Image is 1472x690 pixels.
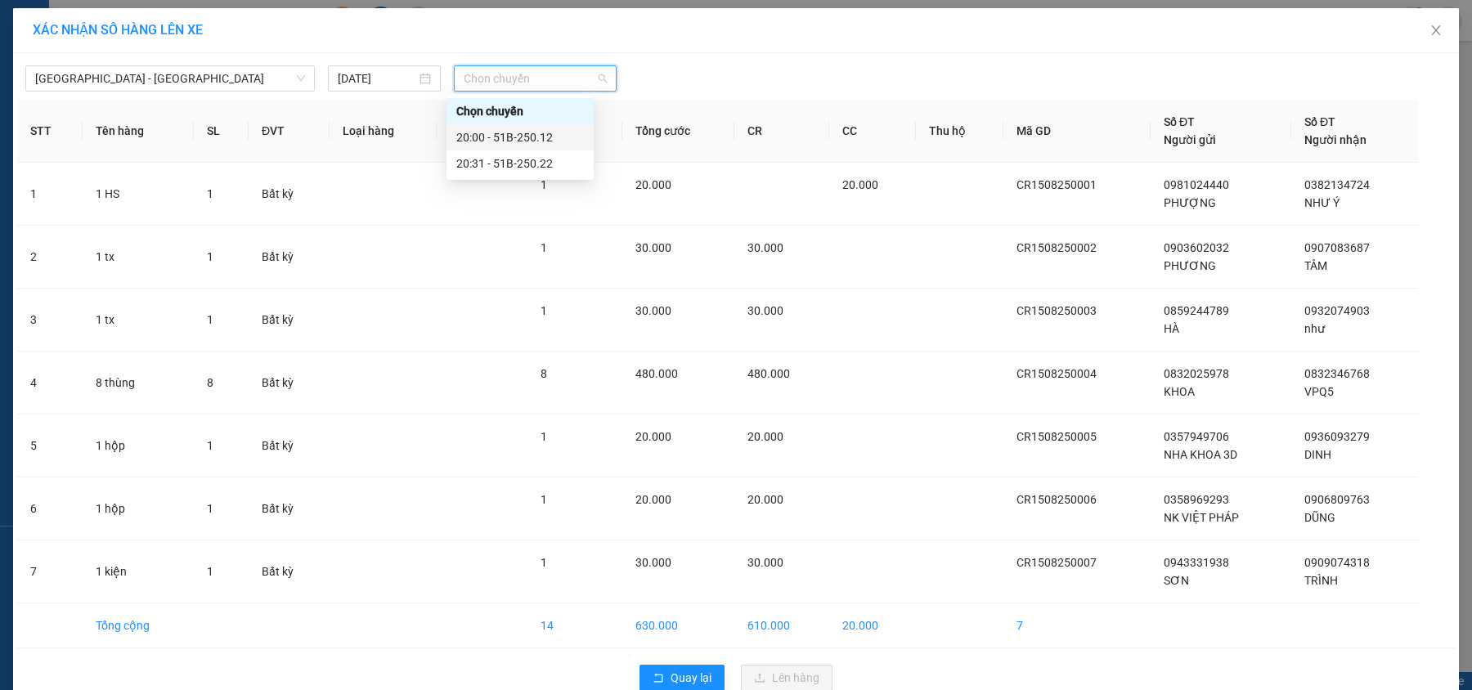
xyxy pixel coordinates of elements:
span: SƠN [1164,574,1189,587]
th: Tổng cước [622,100,734,163]
span: 1 [541,430,547,443]
td: 14 [527,603,622,648]
span: 480.000 [635,367,678,380]
span: 20.000 [635,178,671,191]
div: Chọn chuyến [456,102,584,120]
span: Số ĐT [1164,115,1195,128]
span: 20.000 [842,178,878,191]
span: 0906809763 [1304,493,1370,506]
span: CR1508250003 [1016,304,1097,317]
span: CR1508250001 [1016,178,1097,191]
span: 20.000 [747,493,783,506]
span: 30.000 [635,556,671,569]
input: 15/08/2025 [338,69,416,87]
span: như [1304,322,1325,335]
span: Chọn chuyến [464,66,608,91]
td: 4 [17,352,83,414]
span: 30.000 [747,241,783,254]
span: 1 [541,493,547,506]
td: 1 hộp [83,414,194,477]
td: Bất kỳ [249,540,330,603]
div: 20:00 - 51B-250.12 [456,128,584,146]
span: 20.000 [635,430,671,443]
td: 1 tx [83,226,194,289]
td: 1 hộp [83,477,194,540]
td: 6 [17,477,83,540]
span: 1 [541,241,547,254]
td: 610.000 [734,603,830,648]
span: PHƯỢNG [1164,196,1216,209]
span: 0907083687 [1304,241,1370,254]
span: 0936093279 [1304,430,1370,443]
span: NK VIỆT PHÁP [1164,511,1239,524]
span: NHƯ Ý [1304,196,1340,209]
td: 1 HS [83,163,194,226]
span: 1 [541,556,547,569]
span: XÁC NHẬN SỐ HÀNG LÊN XE [33,22,203,38]
td: 8 thùng [83,352,194,414]
span: 0382134724 [1304,178,1370,191]
td: 2 [17,226,83,289]
span: 8 [541,367,547,380]
span: CR1508250005 [1016,430,1097,443]
div: 20:31 - 51B-250.22 [456,155,584,172]
td: 7 [1003,603,1151,648]
td: Tổng cộng [83,603,194,648]
span: CR1508250002 [1016,241,1097,254]
span: 1 [207,187,213,200]
span: 0943331938 [1164,556,1229,569]
td: 5 [17,414,83,477]
span: 480.000 [747,367,790,380]
span: Người nhận [1304,133,1367,146]
span: KHOA [1164,385,1195,398]
span: 0859244789 [1164,304,1229,317]
span: 20.000 [635,493,671,506]
div: Chọn chuyến [447,98,594,124]
span: 0932074903 [1304,304,1370,317]
span: HÀ [1164,322,1179,335]
span: 1 [207,250,213,263]
span: TÂM [1304,259,1327,272]
span: 30.000 [635,304,671,317]
span: close [1429,24,1443,37]
span: TRÌNH [1304,574,1338,587]
span: DINH [1304,448,1331,461]
span: 0981024440 [1164,178,1229,191]
th: CR [734,100,830,163]
th: Ghi chú [437,100,527,163]
span: PHƯƠNG [1164,259,1216,272]
span: 1 [207,313,213,326]
th: Tên hàng [83,100,194,163]
span: 1 [207,439,213,452]
span: NHA KHOA 3D [1164,448,1237,461]
span: Số ĐT [1304,115,1335,128]
span: rollback [653,672,664,685]
span: 30.000 [747,304,783,317]
span: VPQ5 [1304,385,1334,398]
span: CR1508250006 [1016,493,1097,506]
td: Bất kỳ [249,163,330,226]
span: 0909074318 [1304,556,1370,569]
span: CR1508250007 [1016,556,1097,569]
td: Bất kỳ [249,477,330,540]
span: CR1508250004 [1016,367,1097,380]
span: 0832025978 [1164,367,1229,380]
span: 0832346768 [1304,367,1370,380]
td: 3 [17,289,83,352]
td: 1 tx [83,289,194,352]
td: 1 kiện [83,540,194,603]
span: Nha Trang - Sài Gòn [35,66,305,91]
th: Loại hàng [330,100,438,163]
span: DŨNG [1304,511,1335,524]
span: 8 [207,376,213,389]
td: Bất kỳ [249,289,330,352]
th: STT [17,100,83,163]
button: Close [1413,8,1459,54]
span: 1 [207,502,213,515]
span: 1 [207,565,213,578]
td: Bất kỳ [249,352,330,414]
span: 30.000 [747,556,783,569]
td: 7 [17,540,83,603]
span: 0358969293 [1164,493,1229,506]
span: 1 [541,178,547,191]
